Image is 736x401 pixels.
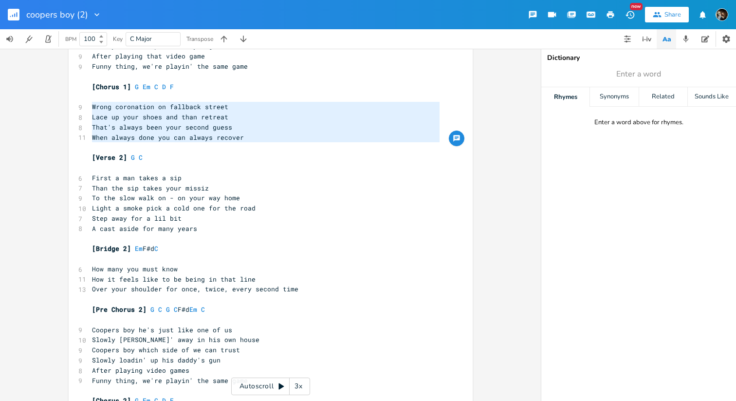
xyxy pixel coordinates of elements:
[688,87,736,107] div: Sounds Like
[135,244,143,253] span: Em
[92,376,248,385] span: Funny thing, we're playin' the same game
[92,184,209,192] span: Than the sip takes your missiz
[547,55,730,61] div: Dictionary
[541,87,589,107] div: Rhymes
[630,3,643,10] div: New
[92,366,189,375] span: After playing video games
[170,82,174,91] span: F
[92,345,240,354] span: Coopers boy which side of we can trust
[290,378,307,395] div: 3x
[150,305,154,314] span: G
[189,305,197,314] span: Em
[594,118,683,127] div: Enter a word above for rhymes.
[92,214,182,223] span: Step away for a lil bit
[166,305,170,314] span: G
[639,87,687,107] div: Related
[92,275,256,284] span: How it feels like to be being in that line
[92,305,205,314] span: F#d
[92,133,244,142] span: When always done you can always recover
[231,378,310,395] div: Autoscroll
[92,325,232,334] span: Coopers boy he's just like one of us
[92,285,298,293] span: Over your shoulder for once, twice, every second time
[92,123,232,132] span: That's always been your second guess
[92,204,256,212] span: Light a smoke pick a cold one for the road
[186,36,213,42] div: Transpose
[154,244,158,253] span: C
[92,244,162,253] span: F#d
[65,37,76,42] div: BPM
[645,7,689,22] button: Share
[92,224,197,233] span: A cast aside for many years
[154,82,158,91] span: C
[92,335,259,344] span: Slowly [PERSON_NAME]' away in his own house
[143,82,150,91] span: Em
[92,265,178,273] span: How many you must know
[92,244,131,253] span: [Bridge 2]
[716,8,728,21] img: George
[92,102,228,111] span: Wrong coronation on fallback street
[26,10,88,19] span: coopers boy (2)
[158,305,162,314] span: C
[92,193,240,202] span: To the slow walk on - on your way home
[92,113,228,121] span: Lace up your shoes and than retreat
[590,87,638,107] div: Synonyms
[174,305,178,314] span: C
[131,153,135,162] span: G
[92,62,248,71] span: Funny thing, we're playin' the same game
[113,36,123,42] div: Key
[92,82,131,91] span: [Chorus 1]
[201,305,205,314] span: C
[139,153,143,162] span: C
[664,10,681,19] div: Share
[130,35,152,43] span: C Major
[92,305,147,314] span: [Pre Chorus 2]
[135,82,139,91] span: G
[616,69,661,80] span: Enter a word
[92,356,221,364] span: Slowly loadin' up his daddy's gun
[162,82,166,91] span: D
[92,173,182,182] span: First a man takes a sip
[92,52,205,60] span: After playing that video game
[620,6,640,23] button: New
[92,153,127,162] span: [Verse 2]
